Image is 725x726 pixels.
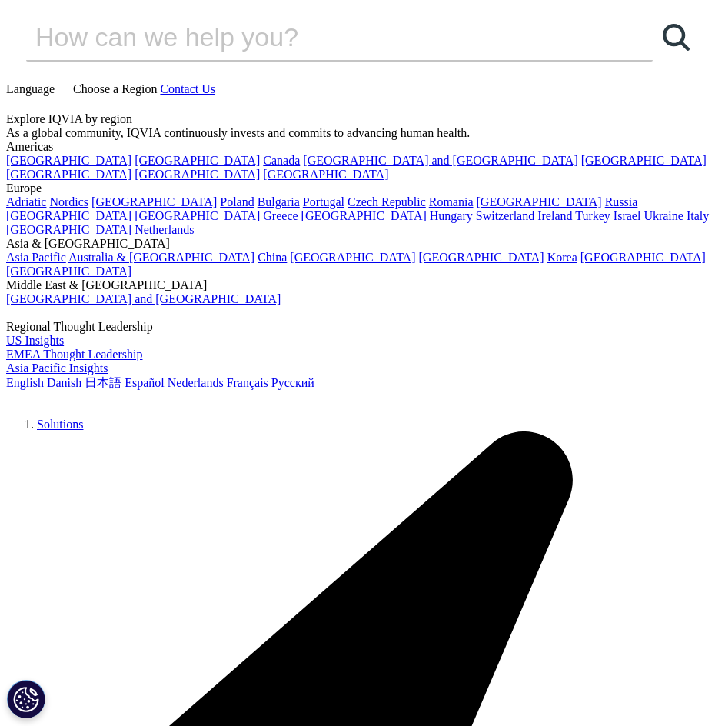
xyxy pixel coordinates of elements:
[430,209,473,222] a: Hungary
[6,126,719,140] div: As a global community, IQVIA continuously invests and commits to advancing human health.
[68,251,254,264] a: Australia & [GEOGRAPHIC_DATA]
[6,112,719,126] div: Explore IQVIA by region
[37,418,83,431] a: Solutions
[476,209,534,222] a: Switzerland
[348,195,426,208] a: Czech Republic
[258,195,300,208] a: Bulgaria
[6,348,142,361] a: EMEA Thought Leadership
[73,82,157,95] span: Choose a Region
[303,195,344,208] a: Portugal
[605,195,638,208] a: Russia
[537,209,572,222] a: Ireland
[135,168,260,181] a: [GEOGRAPHIC_DATA]
[6,195,46,208] a: Adriatic
[6,361,108,375] a: Asia Pacific Insights
[91,195,217,208] a: [GEOGRAPHIC_DATA]
[6,334,64,347] a: US Insights
[581,154,707,167] a: [GEOGRAPHIC_DATA]
[419,251,544,264] a: [GEOGRAPHIC_DATA]
[6,140,719,154] div: Americas
[663,24,690,51] svg: Search
[644,209,683,222] a: Ukraine
[160,82,215,95] a: Contact Us
[47,376,81,389] a: Danish
[6,265,131,278] a: [GEOGRAPHIC_DATA]
[6,292,281,305] a: [GEOGRAPHIC_DATA] and [GEOGRAPHIC_DATA]
[6,376,44,389] a: English
[6,181,719,195] div: Europe
[135,223,194,236] a: Netherlands
[125,376,165,389] a: Español
[6,278,719,292] div: Middle East & [GEOGRAPHIC_DATA]
[303,154,577,167] a: [GEOGRAPHIC_DATA] and [GEOGRAPHIC_DATA]
[263,154,300,167] a: Canada
[575,209,610,222] a: Turkey
[258,251,287,264] a: China
[614,209,641,222] a: Israel
[227,376,268,389] a: Français
[26,14,609,60] input: Suchen
[477,195,602,208] a: [GEOGRAPHIC_DATA]
[220,195,254,208] a: Poland
[6,168,131,181] a: [GEOGRAPHIC_DATA]
[263,168,388,181] a: [GEOGRAPHIC_DATA]
[168,376,224,389] a: Nederlands
[85,376,121,389] a: 日本語
[6,251,66,264] a: Asia Pacific
[580,251,706,264] a: [GEOGRAPHIC_DATA]
[687,209,709,222] a: Italy
[6,82,55,95] span: Language
[290,251,415,264] a: [GEOGRAPHIC_DATA]
[6,320,719,334] div: Regional Thought Leadership
[6,209,131,222] a: [GEOGRAPHIC_DATA]
[429,195,474,208] a: Romania
[263,209,298,222] a: Greece
[301,209,427,222] a: [GEOGRAPHIC_DATA]
[653,14,699,60] a: Suchen
[7,680,45,718] button: Cookies Settings
[6,237,719,251] div: Asia & [GEOGRAPHIC_DATA]
[6,223,131,236] a: [GEOGRAPHIC_DATA]
[49,195,88,208] a: Nordics
[135,154,260,167] a: [GEOGRAPHIC_DATA]
[6,154,131,167] a: [GEOGRAPHIC_DATA]
[135,209,260,222] a: [GEOGRAPHIC_DATA]
[547,251,577,264] a: Korea
[271,376,314,389] a: Русский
